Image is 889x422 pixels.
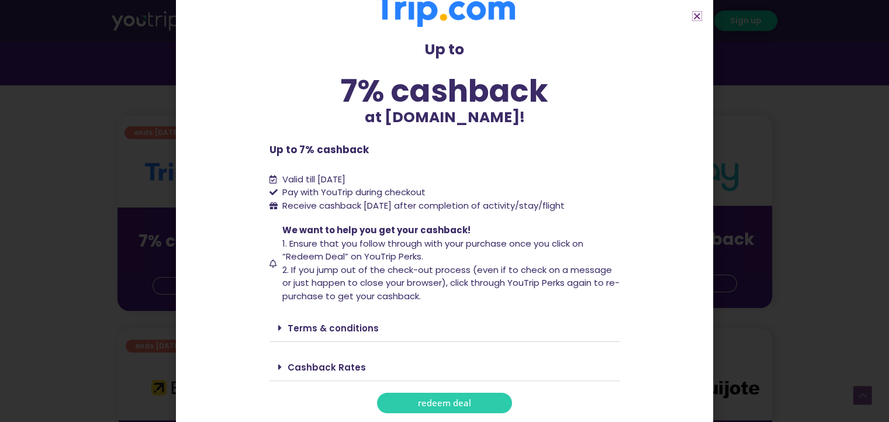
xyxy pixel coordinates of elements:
span: Pay with YouTrip during checkout [279,186,426,199]
span: Valid till [DATE] [282,173,345,185]
p: Up to [269,39,620,61]
div: Cashback Rates [269,354,620,381]
a: redeem deal [377,393,512,413]
span: 1. Ensure that you follow through with your purchase once you click on “Redeem Deal” on YouTrip P... [282,237,583,263]
span: redeem deal [418,399,471,407]
span: Receive cashback [DATE] after completion of activity/stay/flight [282,199,565,212]
p: at [DOMAIN_NAME]! [269,106,620,129]
a: Terms & conditions [288,322,379,334]
span: We want to help you get your cashback! [282,224,471,236]
a: Cashback Rates [288,361,366,373]
span: 2. If you jump out of the check-out process (even if to check on a message or just happen to clos... [282,264,620,302]
b: Up to 7% cashback [269,143,369,157]
div: 7% cashback [269,75,620,106]
div: Terms & conditions [269,314,620,342]
a: Close [693,12,701,20]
